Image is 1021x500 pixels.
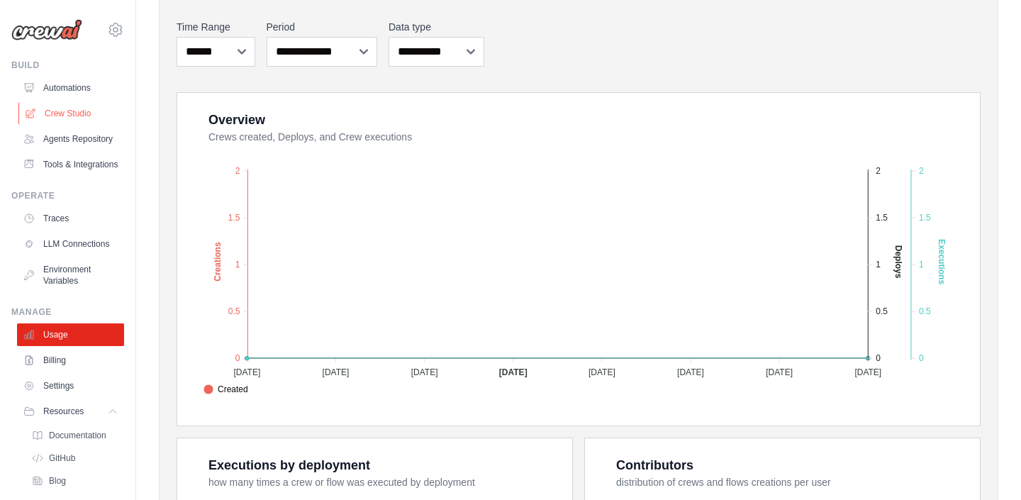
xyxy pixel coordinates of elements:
[17,258,124,292] a: Environment Variables
[49,452,75,464] span: GitHub
[235,353,240,363] tspan: 0
[876,213,888,223] tspan: 1.5
[919,306,931,316] tspan: 0.5
[323,367,350,377] tspan: [DATE]
[17,374,124,397] a: Settings
[43,406,84,417] span: Resources
[11,19,82,40] img: Logo
[876,353,881,363] tspan: 0
[677,367,704,377] tspan: [DATE]
[267,20,378,34] label: Period
[208,130,963,144] dt: Crews created, Deploys, and Crew executions
[17,349,124,372] a: Billing
[233,367,260,377] tspan: [DATE]
[17,233,124,255] a: LLM Connections
[49,430,106,441] span: Documentation
[616,455,693,475] div: Contributors
[235,260,240,270] tspan: 1
[208,455,370,475] div: Executions by deployment
[208,110,265,130] div: Overview
[766,367,793,377] tspan: [DATE]
[499,367,528,377] tspan: [DATE]
[26,471,124,491] a: Blog
[17,400,124,423] button: Resources
[919,353,924,363] tspan: 0
[919,260,924,270] tspan: 1
[919,213,931,223] tspan: 1.5
[235,166,240,176] tspan: 2
[854,367,881,377] tspan: [DATE]
[11,60,124,71] div: Build
[389,20,484,34] label: Data type
[588,367,615,377] tspan: [DATE]
[17,323,124,346] a: Usage
[49,475,66,487] span: Blog
[208,475,555,489] dt: how many times a crew or flow was executed by deployment
[17,207,124,230] a: Traces
[228,213,240,223] tspan: 1.5
[11,306,124,318] div: Manage
[876,166,881,176] tspan: 2
[17,77,124,99] a: Automations
[18,102,125,125] a: Crew Studio
[26,448,124,468] a: GitHub
[213,242,223,282] text: Creations
[893,245,903,279] text: Deploys
[876,306,888,316] tspan: 0.5
[228,306,240,316] tspan: 0.5
[203,383,248,396] span: Created
[411,367,438,377] tspan: [DATE]
[17,128,124,150] a: Agents Repository
[876,260,881,270] tspan: 1
[177,20,255,34] label: Time Range
[937,239,947,284] text: Executions
[616,475,963,489] dt: distribution of crews and flows creations per user
[919,166,924,176] tspan: 2
[17,153,124,176] a: Tools & Integrations
[26,426,124,445] a: Documentation
[11,190,124,201] div: Operate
